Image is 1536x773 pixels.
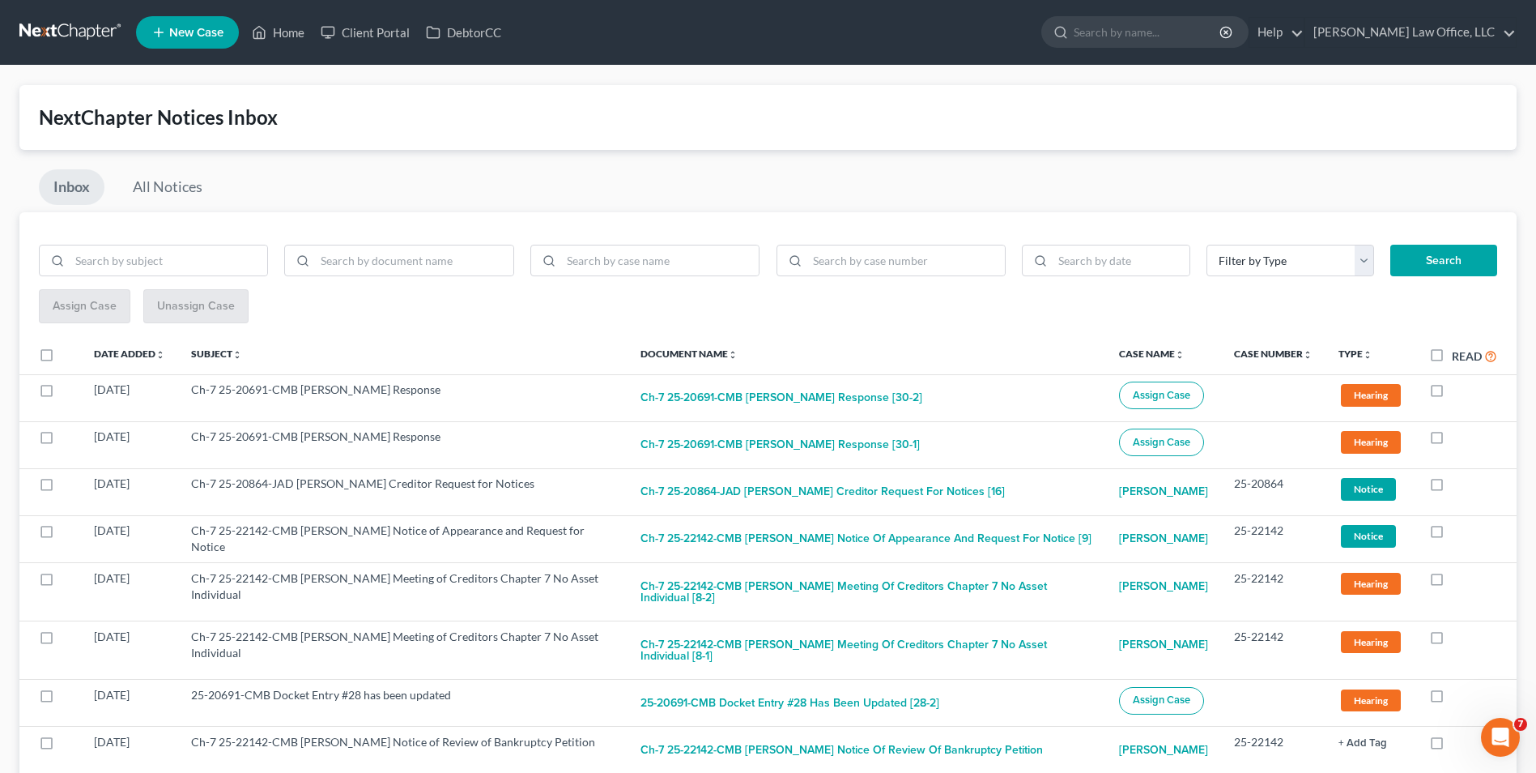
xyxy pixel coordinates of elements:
[1338,429,1403,455] a: Hearing
[640,687,939,720] button: 25-20691-CMB Docket Entry #28 has been updated [28-2]
[1363,350,1372,360] i: unfold_more
[640,629,1093,673] button: Ch-7 25-22142-CMB [PERSON_NAME] Meeting of Creditors Chapter 7 No Asset Individual [8-1]
[81,621,178,680] td: [DATE]
[1338,348,1372,360] a: Typeunfold_more
[1338,570,1403,597] a: Hearing
[232,350,242,360] i: unfold_more
[1133,694,1190,707] span: Assign Case
[1481,718,1520,757] iframe: Intercom live chat
[178,621,628,680] td: Ch-7 25-22142-CMB [PERSON_NAME] Meeting of Creditors Chapter 7 No Asset Individual
[1341,573,1401,595] span: Hearing
[191,348,242,360] a: Subjectunfold_more
[1119,523,1208,555] a: [PERSON_NAME]
[1119,348,1185,360] a: Case Nameunfold_more
[178,680,628,727] td: 25-20691-CMB Docket Entry #28 has been updated
[807,246,1005,276] input: Search by case number
[728,350,738,360] i: unfold_more
[178,374,628,421] td: Ch-7 25-20691-CMB [PERSON_NAME] Response
[1133,389,1190,402] span: Assign Case
[1338,687,1403,714] a: Hearing
[640,429,920,461] button: Ch-7 25-20691-CMB [PERSON_NAME] Response [30-1]
[1338,382,1403,408] a: Hearing
[39,105,1497,130] div: NextChapter Notices Inbox
[178,515,628,562] td: Ch-7 25-22142-CMB [PERSON_NAME] Notice of Appearance and Request for Notice
[1175,350,1185,360] i: unfold_more
[81,374,178,421] td: [DATE]
[1221,468,1325,515] td: 25-20864
[1221,515,1325,562] td: 25-22142
[94,348,165,360] a: Date Addedunfold_more
[640,348,738,360] a: Document Nameunfold_more
[244,18,313,47] a: Home
[315,246,513,276] input: Search by document name
[81,515,178,562] td: [DATE]
[1119,570,1208,603] a: [PERSON_NAME]
[118,169,217,205] a: All Notices
[1249,18,1304,47] a: Help
[313,18,418,47] a: Client Portal
[640,734,1043,767] button: Ch-7 25-22142-CMB [PERSON_NAME] Notice of Review of Bankruptcy Petition
[640,476,1005,508] button: Ch-7 25-20864-JAD [PERSON_NAME] Creditor Request for Notices [16]
[1053,246,1189,276] input: Search by date
[178,563,628,621] td: Ch-7 25-22142-CMB [PERSON_NAME] Meeting of Creditors Chapter 7 No Asset Individual
[1234,348,1313,360] a: Case Numberunfold_more
[39,169,104,205] a: Inbox
[81,563,178,621] td: [DATE]
[70,246,267,276] input: Search by subject
[1341,384,1401,406] span: Hearing
[155,350,165,360] i: unfold_more
[1341,631,1401,653] span: Hearing
[418,18,509,47] a: DebtorCC
[1338,629,1403,656] a: Hearing
[1338,476,1403,502] a: Notice
[178,468,628,515] td: Ch-7 25-20864-JAD [PERSON_NAME] Creditor Request for Notices
[169,27,223,39] span: New Case
[1119,629,1208,661] a: [PERSON_NAME]
[1338,523,1403,549] a: Notice
[1305,18,1516,47] a: [PERSON_NAME] Law Office, LLC
[1341,478,1396,500] span: Notice
[1338,738,1387,749] button: + Add Tag
[1452,348,1482,365] label: Read
[1341,525,1396,547] span: Notice
[1390,245,1497,277] button: Search
[640,570,1093,614] button: Ch-7 25-22142-CMB [PERSON_NAME] Meeting of Creditors Chapter 7 No Asset Individual [8-2]
[1303,350,1313,360] i: unfold_more
[1514,718,1527,731] span: 7
[81,680,178,727] td: [DATE]
[1133,436,1190,449] span: Assign Case
[1119,476,1208,508] a: [PERSON_NAME]
[640,523,1091,555] button: Ch-7 25-22142-CMB [PERSON_NAME] Notice of Appearance and Request for Notice [9]
[640,382,922,414] button: Ch-7 25-20691-CMB [PERSON_NAME] Response [30-2]
[561,246,759,276] input: Search by case name
[1119,687,1204,715] button: Assign Case
[1119,734,1208,767] a: [PERSON_NAME]
[1341,431,1401,453] span: Hearing
[1119,429,1204,456] button: Assign Case
[1341,690,1401,711] span: Hearing
[1338,734,1403,750] a: + Add Tag
[178,421,628,468] td: Ch-7 25-20691-CMB [PERSON_NAME] Response
[81,468,178,515] td: [DATE]
[1119,382,1204,409] button: Assign Case
[1221,621,1325,680] td: 25-22142
[1074,17,1222,47] input: Search by name...
[1221,563,1325,621] td: 25-22142
[81,421,178,468] td: [DATE]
